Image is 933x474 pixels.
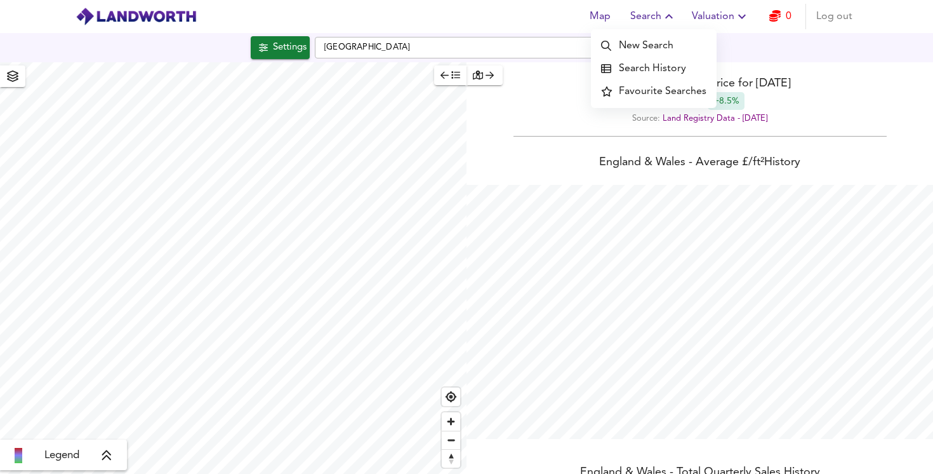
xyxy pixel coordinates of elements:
span: Map [585,8,615,25]
a: 0 [769,8,791,25]
a: Land Registry Data - [DATE] [663,114,767,123]
img: logo [76,7,197,26]
input: Enter a location... [315,37,619,58]
a: Search History [591,57,717,80]
button: Map [579,4,620,29]
span: Zoom out [442,431,460,449]
span: Legend [44,448,79,463]
span: Log out [816,8,852,25]
div: England & Wales - Average £/ ft² History [466,154,933,172]
span: Search [630,8,677,25]
span: Valuation [692,8,750,25]
a: New Search [591,34,717,57]
div: Click to configure Search Settings [251,36,310,59]
button: Zoom out [442,431,460,449]
button: Search [625,4,682,29]
button: Reset bearing to north [442,449,460,468]
button: Log out [811,4,857,29]
button: Zoom in [442,412,460,431]
div: Source: [466,110,933,127]
div: +8.5% [708,92,744,110]
div: Settings [273,39,307,56]
button: Valuation [687,4,755,29]
button: 0 [760,4,800,29]
a: Favourite Searches [591,80,717,103]
button: Find my location [442,388,460,406]
button: Settings [251,36,310,59]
